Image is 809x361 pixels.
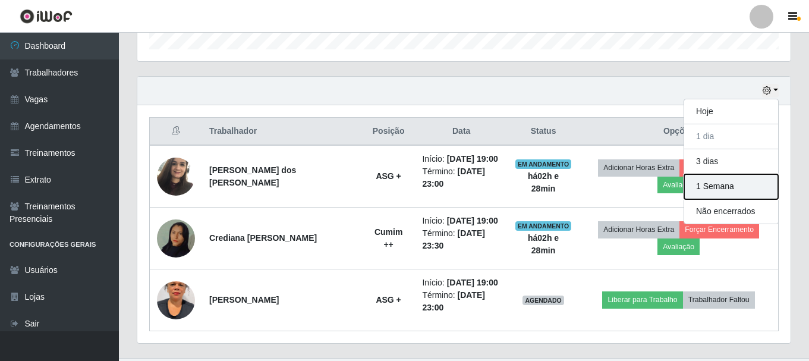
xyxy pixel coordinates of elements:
[447,154,498,164] time: [DATE] 19:00
[376,171,401,181] strong: ASG +
[422,215,500,227] li: Início:
[202,118,362,146] th: Trabalhador
[209,295,279,305] strong: [PERSON_NAME]
[422,277,500,289] li: Início:
[209,233,317,243] strong: Crediana [PERSON_NAME]
[422,165,500,190] li: Término:
[684,149,778,174] button: 3 dias
[20,9,73,24] img: CoreUI Logo
[579,118,778,146] th: Opções
[362,118,415,146] th: Posição
[422,153,500,165] li: Início:
[508,118,579,146] th: Status
[522,296,564,305] span: AGENDADO
[679,221,759,238] button: Forçar Encerramento
[374,227,402,249] strong: Cumim ++
[422,289,500,314] li: Término:
[528,171,559,193] strong: há 02 h e 28 min
[515,159,572,169] span: EM ANDAMENTO
[657,177,700,193] button: Avaliação
[684,124,778,149] button: 1 dia
[447,216,498,225] time: [DATE] 19:00
[447,278,498,287] time: [DATE] 19:00
[683,291,755,308] button: Trabalhador Faltou
[376,295,401,305] strong: ASG +
[528,233,559,255] strong: há 02 h e 28 min
[157,266,195,334] img: 1732228588701.jpeg
[422,227,500,252] li: Término:
[684,99,778,124] button: Hoje
[679,159,759,176] button: Forçar Encerramento
[684,199,778,224] button: Não encerrados
[598,221,679,238] button: Adicionar Horas Extra
[209,165,296,187] strong: [PERSON_NAME] dos [PERSON_NAME]
[657,238,700,255] button: Avaliação
[598,159,679,176] button: Adicionar Horas Extra
[157,205,195,272] img: 1755289367859.jpeg
[602,291,682,308] button: Liberar para Trabalho
[515,221,572,231] span: EM ANDAMENTO
[684,174,778,199] button: 1 Semana
[157,151,195,202] img: 1748573558798.jpeg
[415,118,508,146] th: Data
